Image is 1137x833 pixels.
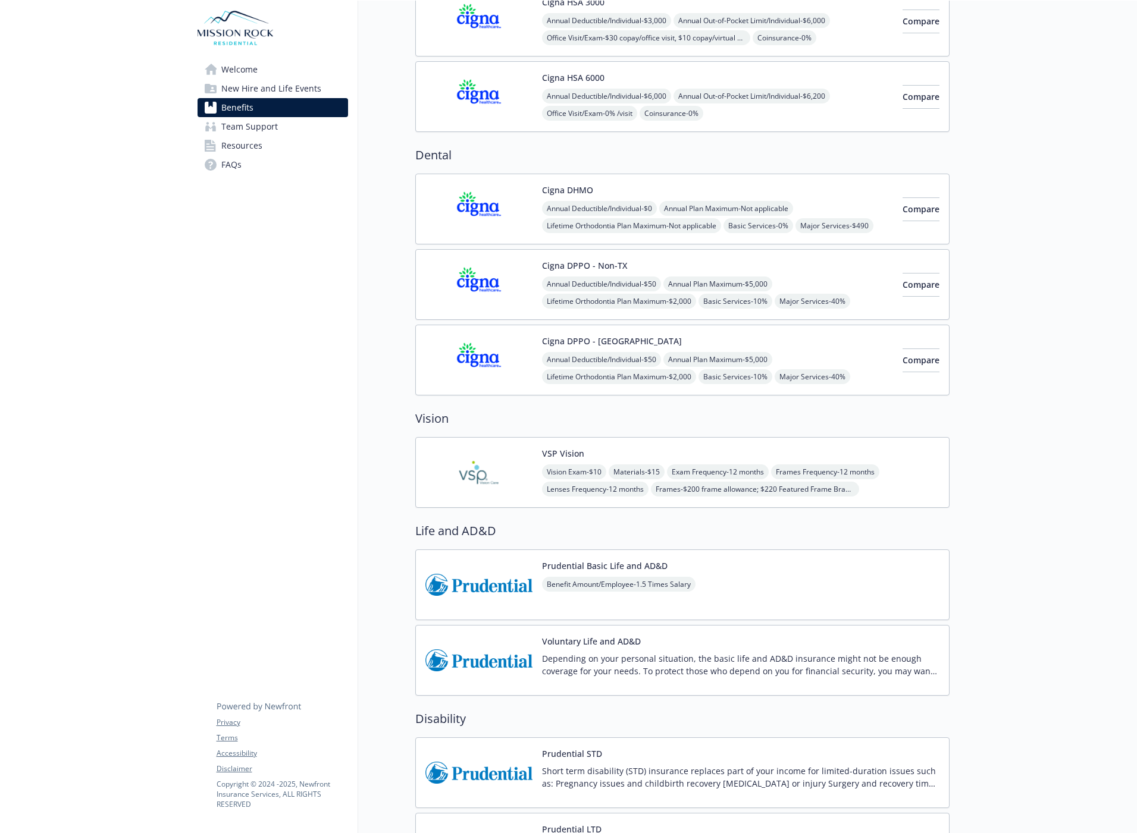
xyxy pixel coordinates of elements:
[425,559,533,610] img: Prudential Insurance Co of America carrier logo
[771,464,879,479] span: Frames Frequency - 12 months
[663,276,772,291] span: Annual Plan Maximum - $5,000
[775,294,850,309] span: Major Services - 40%
[699,369,772,384] span: Basic Services - 10%
[221,98,253,117] span: Benefits
[542,259,627,272] button: Cigna DPPO - Non-TX
[542,652,939,677] p: Depending on your personal situation, the basic life and AD&D insurance might not be enough cover...
[542,369,696,384] span: Lifetime Orthodontia Plan Maximum - $2,000
[415,522,950,540] h2: Life and AD&D
[640,106,703,121] span: Coinsurance - 0%
[542,577,696,592] span: Benefit Amount/Employee - 1.5 Times Salary
[903,279,939,290] span: Compare
[542,201,657,216] span: Annual Deductible/Individual - $0
[651,482,859,496] span: Frames - $200 frame allowance; $220 Featured Frame Brands allowance; 20% savings on the amount ov...
[198,60,348,79] a: Welcome
[723,218,793,233] span: Basic Services - 0%
[542,13,671,28] span: Annual Deductible/Individual - $3,000
[221,117,278,136] span: Team Support
[674,13,830,28] span: Annual Out-of-Pocket Limit/Individual - $6,000
[542,184,593,196] button: Cigna DHMO
[542,218,721,233] span: Lifetime Orthodontia Plan Maximum - Not applicable
[542,559,668,572] button: Prudential Basic Life and AD&D
[903,10,939,33] button: Compare
[198,136,348,155] a: Resources
[198,117,348,136] a: Team Support
[659,201,793,216] span: Annual Plan Maximum - Not applicable
[425,184,533,234] img: CIGNA carrier logo
[542,335,682,347] button: Cigna DPPO - [GEOGRAPHIC_DATA]
[903,85,939,109] button: Compare
[425,447,533,498] img: Vision Service Plan carrier logo
[542,482,649,496] span: Lenses Frequency - 12 months
[217,733,347,743] a: Terms
[903,15,939,27] span: Compare
[217,717,347,728] a: Privacy
[903,348,939,372] button: Compare
[542,276,661,291] span: Annual Deductible/Individual - $50
[425,71,533,122] img: CIGNA carrier logo
[903,91,939,102] span: Compare
[753,30,816,45] span: Coinsurance - 0%
[903,197,939,221] button: Compare
[425,635,533,686] img: Prudential Insurance Co of America carrier logo
[221,136,262,155] span: Resources
[198,98,348,117] a: Benefits
[674,89,830,103] span: Annual Out-of-Pocket Limit/Individual - $6,200
[903,203,939,215] span: Compare
[795,218,873,233] span: Major Services - $490
[542,765,939,790] p: Short term disability (STD) insurance replaces part of your income for limited-duration issues su...
[425,747,533,798] img: Prudential Insurance Co of America carrier logo
[217,763,347,774] a: Disclaimer
[415,410,950,427] h2: Vision
[699,294,772,309] span: Basic Services - 10%
[217,779,347,809] p: Copyright © 2024 - 2025 , Newfront Insurance Services, ALL RIGHTS RESERVED
[542,106,637,121] span: Office Visit/Exam - 0% /visit
[542,464,606,479] span: Vision Exam - $10
[198,155,348,174] a: FAQs
[775,369,850,384] span: Major Services - 40%
[542,635,641,647] button: Voluntary Life and AD&D
[415,710,950,728] h2: Disability
[903,354,939,366] span: Compare
[903,273,939,297] button: Compare
[542,294,696,309] span: Lifetime Orthodontia Plan Maximum - $2,000
[221,79,321,98] span: New Hire and Life Events
[198,79,348,98] a: New Hire and Life Events
[221,155,242,174] span: FAQs
[542,30,750,45] span: Office Visit/Exam - $30 copay/office visit, $10 copay/virtual visit
[415,146,950,164] h2: Dental
[425,335,533,385] img: CIGNA carrier logo
[221,60,258,79] span: Welcome
[217,748,347,759] a: Accessibility
[667,464,769,479] span: Exam Frequency - 12 months
[542,747,602,760] button: Prudential STD
[542,447,584,460] button: VSP Vision
[609,464,665,479] span: Materials - $15
[663,352,772,367] span: Annual Plan Maximum - $5,000
[425,259,533,310] img: CIGNA carrier logo
[542,352,661,367] span: Annual Deductible/Individual - $50
[542,89,671,103] span: Annual Deductible/Individual - $6,000
[542,71,604,84] button: Cigna HSA 6000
